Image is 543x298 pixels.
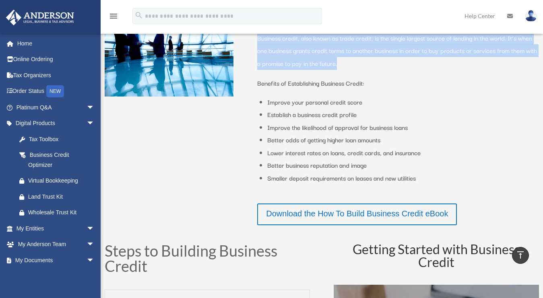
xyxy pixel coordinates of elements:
a: Tax Organizers [6,67,107,83]
li: Improve your personal credit score [267,96,539,109]
li: Improve the likelihood of approval for business loans [267,121,539,134]
a: menu [109,14,118,21]
i: search [134,11,143,20]
i: menu [109,11,118,21]
a: My Entitiesarrow_drop_down [6,220,107,236]
p: Benefits of Establishing Business Credit: [257,77,539,90]
a: Platinum Q&Aarrow_drop_down [6,99,107,115]
span: arrow_drop_down [87,220,103,237]
li: Lower interest rates on loans, credit cards, and insurance [267,146,539,159]
a: Virtual Bookkeeping [11,173,107,189]
div: Business Credit Optimizer [28,150,93,170]
li: Better business reputation and image [267,159,539,172]
div: NEW [46,85,64,97]
a: Home [6,35,107,51]
div: Wholesale Trust Kit [28,208,97,218]
h1: Steps to Building Business Credit [105,243,310,277]
a: Wholesale Trust Kit [11,205,107,221]
img: Anderson Advisors Platinum Portal [4,10,76,25]
div: Land Trust Kit [28,192,97,202]
a: My Documentsarrow_drop_down [6,252,107,268]
div: Tax Toolbox [28,134,97,144]
i: vertical_align_top [516,250,525,260]
a: Download the How To Build Business Credit eBook [257,203,457,225]
a: Order StatusNEW [6,83,107,100]
a: Land Trust Kit [11,189,107,205]
span: arrow_drop_down [87,99,103,116]
li: Establish a business credit profile [267,108,539,121]
a: Tax Toolbox [11,131,107,147]
a: vertical_align_top [512,247,529,264]
a: My Anderson Teamarrow_drop_down [6,236,107,253]
span: arrow_drop_down [87,115,103,132]
li: Better odds of getting higher loan amounts [267,134,539,146]
a: Online Ordering [6,51,107,68]
a: Online Learningarrow_drop_down [6,268,107,284]
li: Smaller deposit requirements on leases and new utilities [267,172,539,185]
p: Business credit, also known as trade credit, is the single largest source of lending in the world... [257,32,539,77]
a: Digital Productsarrow_drop_down [6,115,107,132]
span: arrow_drop_down [87,252,103,269]
span: arrow_drop_down [87,236,103,253]
div: Virtual Bookkeeping [28,176,97,186]
span: arrow_drop_down [87,268,103,285]
img: User Pic [525,10,537,22]
img: business people talking in office [105,10,233,97]
a: Business Credit Optimizer [11,147,103,173]
span: Getting Started with Business Credit [353,241,520,270]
